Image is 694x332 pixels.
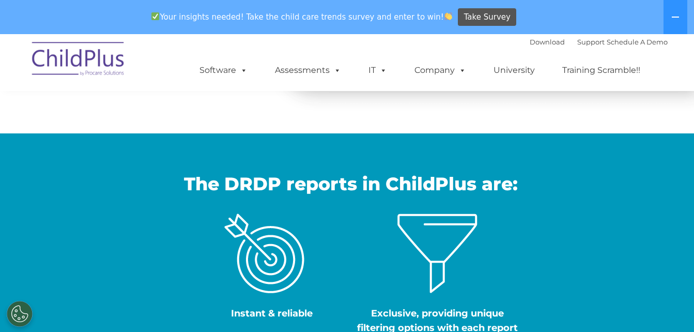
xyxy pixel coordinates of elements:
[8,172,694,195] h2: The DRDP reports in ChildPlus are:
[397,214,477,293] img: filter
[189,60,258,81] a: Software
[147,7,457,27] span: Your insights needed! Take the child care trends survey and enter to win!
[224,214,304,293] img: reliable
[358,60,397,81] a: IT
[197,306,347,321] h4: Instant & reliable
[151,12,159,20] img: ✅
[577,38,605,46] a: Support
[483,60,545,81] a: University
[552,60,651,81] a: Training Scramble!!
[458,8,516,26] a: Take Survey
[27,35,130,86] img: ChildPlus by Procare Solutions
[404,60,476,81] a: Company
[530,38,668,46] font: |
[464,8,511,26] span: Take Survey
[530,38,565,46] a: Download
[7,301,33,327] button: Cookies Settings
[265,60,351,81] a: Assessments
[444,12,452,20] img: 👏
[607,38,668,46] a: Schedule A Demo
